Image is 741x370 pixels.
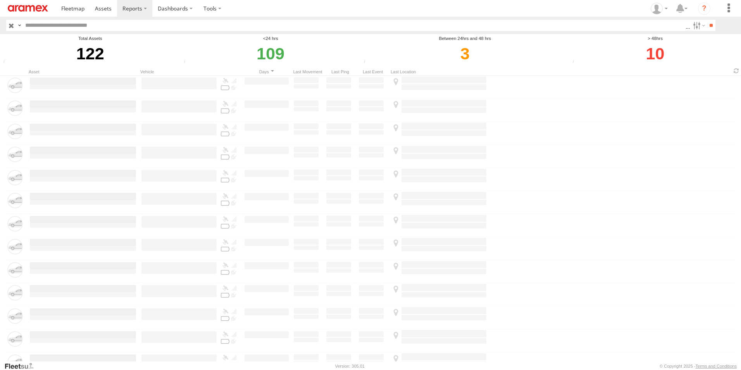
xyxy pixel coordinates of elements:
[698,2,710,15] i: ?
[570,42,740,65] div: Click to filter last movement > 48hrs
[648,3,670,14] div: Niyas mukkathil
[1,42,179,65] div: 122
[293,69,322,74] div: Click to Sort
[732,67,741,74] span: Refresh
[362,59,373,65] div: Number of devices that their last movement was between last 24 and 48 hours
[140,69,218,74] div: Vehicle
[570,59,582,65] div: Number of devices that their last movement was greater than 48hrs
[182,35,360,42] div: <24 hrs
[8,5,48,12] img: aramex-logo.svg
[29,69,137,74] div: Asset
[1,35,179,42] div: Total Assets
[570,35,740,42] div: > 48hrs
[182,42,360,65] div: Click to filter last movement within 24 hours
[182,59,193,65] div: Number of devices that their last movement was within 24 hours
[391,69,488,74] div: Last Location
[690,20,707,31] label: Search Filter Options
[660,364,737,368] div: © Copyright 2025 -
[362,42,568,65] div: Click to filter last movement between last 24 and 48 hours
[16,20,22,31] label: Search Query
[326,69,355,74] div: Last Ping
[4,362,40,370] a: Visit our Website
[362,35,568,42] div: Between 24hrs and 48 hrs
[1,59,13,65] div: Total number of Enabled Assets
[243,69,290,74] div: Click to Sort
[696,364,737,368] a: Terms and Conditions
[335,364,365,368] div: Version: 305.01
[358,69,388,74] div: Last Event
